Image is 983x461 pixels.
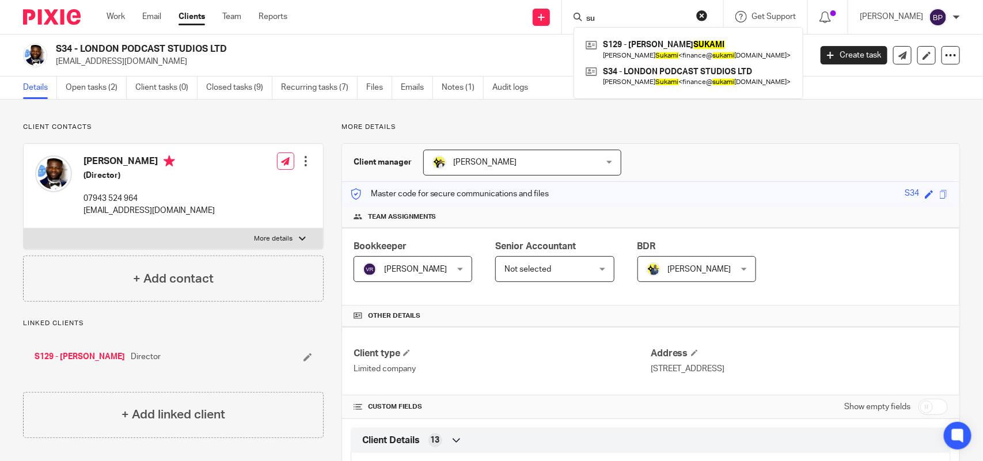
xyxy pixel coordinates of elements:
a: Closed tasks (9) [206,77,272,99]
span: 13 [431,435,440,446]
a: Work [107,11,125,22]
img: Dennis-Starbridge.jpg [647,262,661,276]
img: svg%3E [363,262,377,276]
a: Open tasks (2) [66,77,127,99]
img: Carine-Starbridge.jpg [432,155,446,169]
span: [PERSON_NAME] [454,158,517,166]
p: Linked clients [23,319,324,328]
p: 07943 524 964 [84,193,215,204]
a: Create task [821,46,887,64]
h5: (Director) [84,170,215,181]
h4: Address [651,348,948,360]
a: S129 - [PERSON_NAME] [35,351,125,363]
span: Other details [368,311,420,321]
p: [STREET_ADDRESS] [651,363,948,375]
p: Master code for secure communications and files [351,188,549,200]
img: svg%3E [929,8,947,26]
h4: [PERSON_NAME] [84,155,215,170]
a: Client tasks (0) [135,77,198,99]
a: Audit logs [492,77,537,99]
a: Team [222,11,241,22]
p: [EMAIL_ADDRESS][DOMAIN_NAME] [56,56,803,67]
h2: S34 - LONDON PODCAST STUDIOS LTD [56,43,654,55]
h4: CUSTOM FIELDS [354,402,651,412]
span: [PERSON_NAME] [668,265,731,273]
span: Get Support [752,13,796,21]
span: BDR [637,242,656,251]
a: Reports [259,11,287,22]
span: [PERSON_NAME] [384,265,447,273]
h4: + Add contact [133,270,214,288]
span: Senior Accountant [495,242,576,251]
a: Emails [401,77,433,99]
p: [PERSON_NAME] [860,11,923,22]
img: Kiosa%20Sukami%20Getty%20Images.png [23,43,47,67]
a: Files [366,77,392,99]
span: Team assignments [368,212,437,222]
a: Notes (1) [442,77,484,99]
p: Client contacts [23,123,324,132]
a: Details [23,77,57,99]
span: Bookkeeper [354,242,407,251]
h4: + Add linked client [122,406,225,424]
img: Pixie [23,9,81,25]
a: Clients [179,11,205,22]
span: Not selected [504,265,551,273]
i: Primary [164,155,175,167]
a: Recurring tasks (7) [281,77,358,99]
input: Search [585,14,689,24]
p: More details [255,234,293,243]
h4: Client type [354,348,651,360]
button: Clear [696,10,708,21]
label: Show empty fields [844,401,910,413]
span: Client Details [362,435,420,447]
img: Kiosa%20Sukami%20Getty%20Images.png [35,155,72,192]
span: Director [131,351,161,363]
h3: Client manager [354,157,412,168]
p: [EMAIL_ADDRESS][DOMAIN_NAME] [84,205,215,216]
a: Email [142,11,161,22]
p: Limited company [354,363,651,375]
p: More details [341,123,960,132]
div: S34 [905,188,919,201]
